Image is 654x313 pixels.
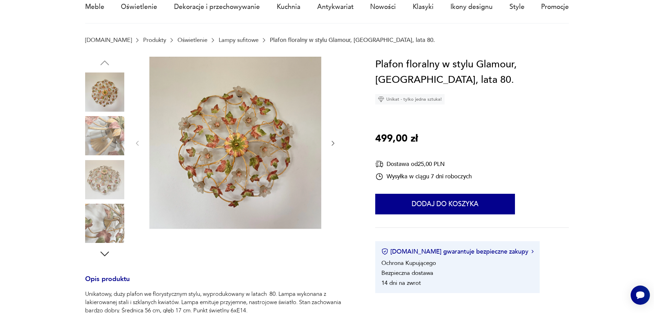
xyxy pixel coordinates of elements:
img: Zdjęcie produktu Plafon floralny w stylu Glamour, Niemcy, lata 80. [85,160,124,199]
h3: Opis produktu [85,277,356,290]
h1: Plafon floralny w stylu Glamour, [GEOGRAPHIC_DATA], lata 80. [375,57,569,88]
img: Zdjęcie produktu Plafon floralny w stylu Glamour, Niemcy, lata 80. [85,72,124,112]
img: Zdjęcie produktu Plafon floralny w stylu Glamour, Niemcy, lata 80. [85,204,124,243]
img: Zdjęcie produktu Plafon floralny w stylu Glamour, Niemcy, lata 80. [149,57,321,229]
img: Zdjęcie produktu Plafon floralny w stylu Glamour, Niemcy, lata 80. [85,116,124,155]
div: Unikat - tylko jedna sztuka! [375,94,445,104]
p: 499,00 zł [375,131,418,147]
img: Ikona strzałki w prawo [531,250,533,253]
a: Produkty [143,37,166,43]
li: Ochrona Kupującego [381,259,436,267]
p: Plafon floralny w stylu Glamour, [GEOGRAPHIC_DATA], lata 80. [270,37,435,43]
a: [DOMAIN_NAME] [85,37,132,43]
a: Lampy sufitowe [219,37,259,43]
div: Wysyłka w ciągu 7 dni roboczych [375,172,472,181]
img: Ikona diamentu [378,96,384,102]
a: Oświetlenie [177,37,207,43]
button: [DOMAIN_NAME] gwarantuje bezpieczne zakupy [381,247,533,256]
iframe: Smartsupp widget button [631,286,650,305]
li: 14 dni na zwrot [381,279,421,287]
div: Dostawa od 25,00 PLN [375,160,472,168]
button: Dodaj do koszyka [375,194,515,214]
img: Ikona dostawy [375,160,383,168]
li: Bezpieczna dostawa [381,269,433,277]
img: Ikona certyfikatu [381,248,388,255]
